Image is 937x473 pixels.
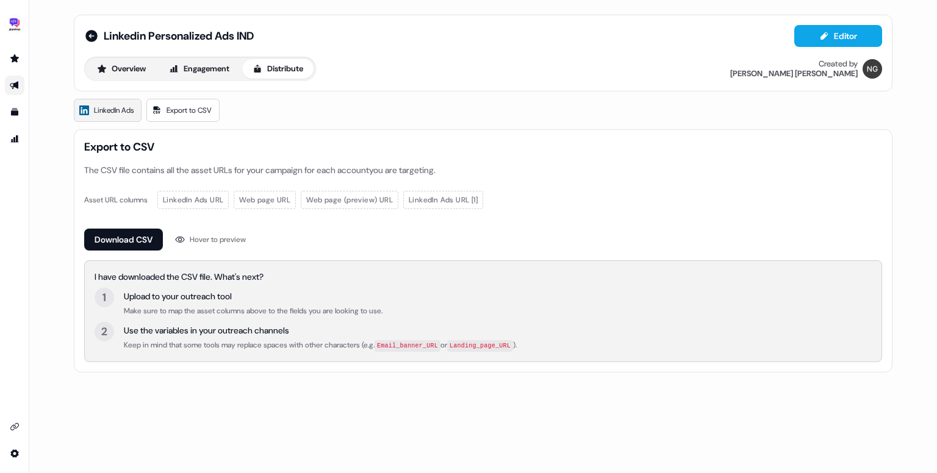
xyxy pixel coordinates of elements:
[167,104,212,116] span: Export to CSV
[5,129,24,149] a: Go to attribution
[190,233,246,246] div: Hover to preview
[95,271,872,283] div: I have downloaded the CSV file. What's next?
[74,99,142,122] a: LinkedIn Ads
[5,76,24,95] a: Go to outbound experience
[124,290,382,302] div: Upload to your outreach tool
[84,194,148,206] div: Asset URL columns
[124,339,517,352] div: Keep in mind that some tools may replace spaces with other characters (e.g. or ).
[730,69,858,79] div: [PERSON_NAME] [PERSON_NAME]
[104,29,254,43] span: Linkedin Personalized Ads IND
[863,59,882,79] img: Nikunj
[794,25,882,47] button: Editor
[819,59,858,69] div: Created by
[102,290,106,305] div: 1
[101,324,107,339] div: 2
[375,340,440,352] code: Email_banner_URL
[242,59,314,79] button: Distribute
[163,194,223,206] span: LinkedIn Ads URL
[794,31,882,44] a: Editor
[447,340,513,352] code: Landing_page_URL
[124,324,517,336] div: Use the variables in your outreach channels
[124,305,382,317] div: Make sure to map the asset columns above to the fields you are looking to use.
[84,164,882,176] div: The CSV file contains all the asset URLs for your campaign for each account you are targeting.
[5,49,24,68] a: Go to prospects
[5,444,24,463] a: Go to integrations
[84,140,882,154] span: Export to CSV
[94,104,134,116] span: LinkedIn Ads
[239,194,290,206] span: Web page URL
[146,99,220,122] a: Export to CSV
[84,229,163,251] button: Download CSV
[87,59,156,79] button: Overview
[409,194,478,206] span: LinkedIn Ads URL [1]
[159,59,240,79] button: Engagement
[5,417,24,436] a: Go to integrations
[306,194,393,206] span: Web page (preview) URL
[5,102,24,122] a: Go to templates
